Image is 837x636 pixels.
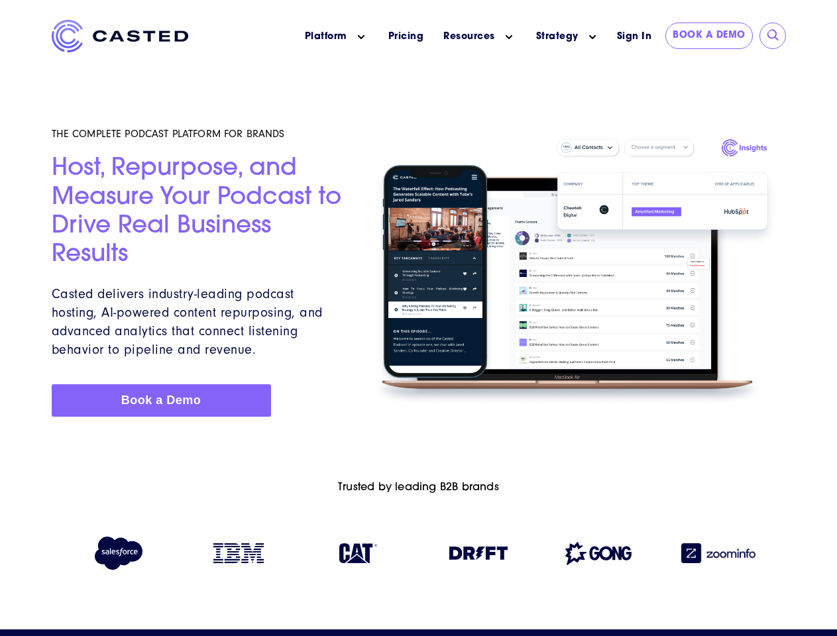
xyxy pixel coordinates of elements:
[339,543,377,563] img: Caterpillar logo
[681,543,755,563] img: Zoominfo logo
[52,127,349,140] h5: THE COMPLETE PODCAST PLATFORM FOR BRANDS
[565,542,632,565] img: Gong logo
[121,394,201,407] span: Book a Demo
[52,482,786,494] h6: Trusted by leading B2B brands
[536,30,579,44] a: Strategy
[213,543,264,563] img: IBM logo
[52,286,323,357] span: Casted delivers industry-leading podcast hosting, AI-powered content repurposing, and advanced an...
[449,547,508,560] img: Drift logo
[767,29,780,42] input: Submit
[443,30,495,44] a: Resources
[89,537,148,570] img: Salesforce logo
[388,30,424,44] a: Pricing
[665,23,753,49] a: Book a Demo
[305,30,347,44] a: Platform
[610,23,659,51] a: Sign In
[208,20,610,54] nav: Main menu
[52,20,188,52] img: Casted_Logo_Horizontal_FullColor_PUR_BLUE
[52,384,271,417] a: Book a Demo
[52,155,349,270] h2: Host, Repurpose, and Measure Your Podcast to Drive Real Business Results
[364,132,785,412] img: Homepage Hero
